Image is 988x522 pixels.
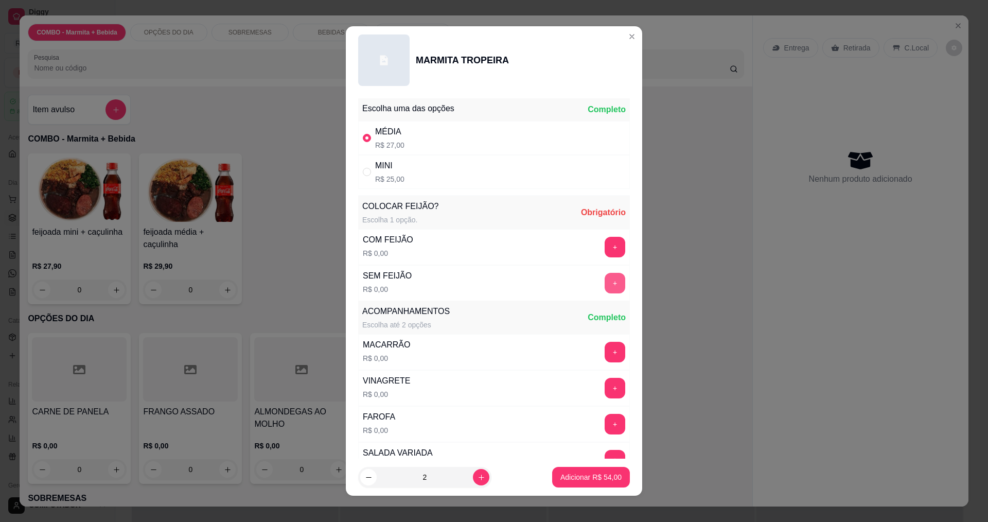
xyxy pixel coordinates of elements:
[363,411,395,423] div: FAROFA
[363,234,413,246] div: COM FEIJÃO
[363,270,412,282] div: SEM FEIJÃO
[363,248,413,258] p: R$ 0,00
[605,342,625,362] button: add
[375,140,404,150] p: R$ 27,00
[416,53,509,67] div: MARMITA TROPEIRA
[363,353,410,363] p: R$ 0,00
[363,389,410,399] p: R$ 0,00
[588,103,626,116] div: Completo
[375,160,404,172] div: MINI
[375,126,404,138] div: MÉDIA
[363,284,412,294] p: R$ 0,00
[560,472,622,482] p: Adicionar R$ 54,00
[605,378,625,398] button: add
[362,215,438,225] div: Escolha 1 opção.
[581,206,626,219] div: Obrigatório
[362,320,450,330] div: Escolha até 2 opções
[605,273,625,293] button: add
[552,467,630,488] button: Adicionar R$ 54,00
[362,102,454,115] div: Escolha uma das opções
[605,237,625,257] button: add
[362,200,438,213] div: COLOCAR FEIJÃO?
[588,311,626,324] div: Completo
[363,447,433,459] div: SALADA VARIADA
[363,375,410,387] div: VINAGRETE
[363,339,410,351] div: MACARRÃO
[360,469,377,485] button: decrease-product-quantity
[605,414,625,434] button: add
[624,28,640,45] button: Close
[375,174,404,184] p: R$ 25,00
[605,450,625,471] button: add
[362,305,450,318] div: ACOMPANHAMENTOS
[363,425,395,436] p: R$ 0,00
[473,469,489,485] button: increase-product-quantity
